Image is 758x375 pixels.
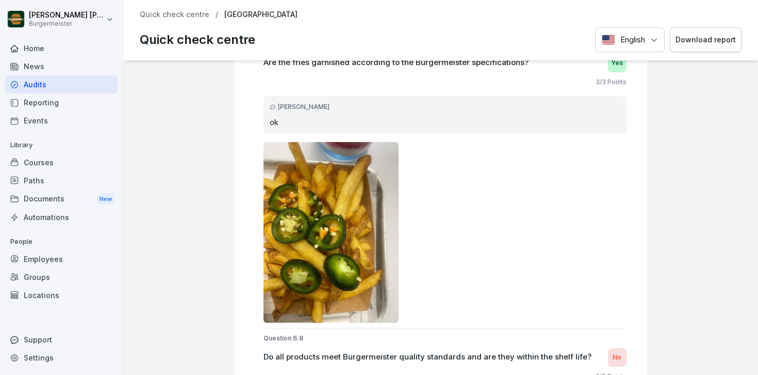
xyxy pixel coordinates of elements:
[29,20,104,27] p: Burgermeister
[5,208,118,226] a: Automations
[5,250,118,268] a: Employees
[270,102,620,112] div: [PERSON_NAME]
[595,27,665,53] button: Language
[140,30,255,49] p: Quick check centre
[263,142,399,323] img: w44lu62wxi123vi1ynrfh2j1.png
[5,268,118,286] a: Groups
[5,286,118,304] a: Locations
[5,137,118,153] p: Library
[5,331,118,349] div: Support
[608,348,627,367] div: No
[140,10,209,19] a: Quick check centre
[670,27,741,53] button: Download report
[5,171,118,190] a: Paths
[97,193,114,205] div: New
[5,93,118,112] a: Reporting
[29,11,104,20] p: [PERSON_NAME] [PERSON_NAME] [PERSON_NAME]
[224,10,298,19] p: [GEOGRAPHIC_DATA]
[5,190,118,209] a: DocumentsNew
[620,34,645,46] p: English
[216,10,218,19] p: /
[5,233,118,250] p: People
[263,57,529,69] p: Are the fries garnished according to the Burgermeister specifications?
[5,39,118,57] a: Home
[5,57,118,75] a: News
[675,34,736,45] div: Download report
[5,153,118,171] a: Courses
[5,112,118,130] a: Events
[270,117,620,128] p: ok
[263,334,627,343] p: Question 6.8
[608,54,627,72] div: Yes
[5,75,118,93] a: Audits
[5,190,118,209] div: Documents
[263,351,591,363] p: Do all products meet Burgermeister quality standards and are they within the shelf life?
[602,35,615,45] img: English
[596,77,627,87] p: 3 / 3 Points
[5,349,118,367] a: Settings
